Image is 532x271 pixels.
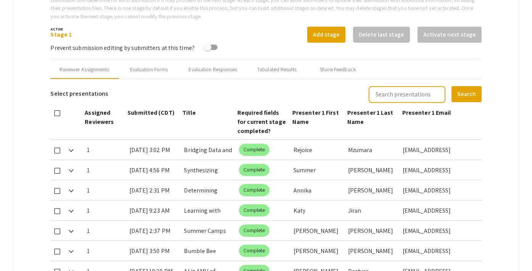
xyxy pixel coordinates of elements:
[87,140,123,160] div: 1
[369,86,445,103] input: Search presentations
[69,169,73,172] img: Expand arrow
[184,200,232,220] div: Learning with Nature: A Summer Spent as a Wolf Ridge Naturalist
[69,149,73,152] img: Expand arrow
[60,66,109,74] div: Reviewer Assignments
[129,140,178,160] div: [DATE] 3:02 PM
[87,200,123,220] div: 1
[184,241,232,261] div: Bumble Bee Abundance in Northeast [US_STATE][GEOGRAPHIC_DATA]
[293,180,342,200] div: Annika
[451,86,482,102] button: Search
[129,180,178,200] div: [DATE] 2:31 PM
[130,66,168,74] div: Evaluation Forms
[239,204,270,216] mat-chip: Complete
[129,160,178,180] div: [DATE] 4:56 PM
[69,210,73,213] img: Expand arrow
[293,200,342,220] div: Katy
[320,66,356,74] div: Share Feedback
[69,250,73,253] img: Expand arrow
[348,180,397,200] div: [PERSON_NAME]
[239,164,270,176] mat-chip: Complete
[239,184,270,196] mat-chip: Complete
[189,66,237,74] div: Evaluation Responses
[293,160,342,180] div: Summer
[87,160,123,180] div: 1
[184,180,232,200] div: Determining Predators of Eastern Wild Turkey Clutches
[293,221,342,241] div: [PERSON_NAME]
[127,109,174,117] span: Submitted (CDT)
[307,27,345,43] button: Add stage
[50,30,72,38] a: Stage 1
[403,221,476,241] div: [EMAIL_ADDRESS][DOMAIN_NAME]
[347,109,393,126] span: Presenter 1 Last Name
[403,200,476,220] div: [EMAIL_ADDRESS][DOMAIN_NAME]
[87,180,123,200] div: 1
[348,140,397,160] div: Mzumara
[239,245,270,257] mat-chip: Complete
[292,109,339,126] span: Presenter 1 First Name
[129,200,178,220] div: [DATE] 9:23 AM
[50,44,194,52] span: Prevent submission editing by submitters at this time?
[87,241,123,261] div: 1
[348,241,397,261] div: [PERSON_NAME]
[257,66,297,74] div: Tabulated Results
[403,180,476,200] div: [EMAIL_ADDRESS][DOMAIN_NAME]
[184,140,232,160] div: Bridging Data and Development:&nbsp;A Summer Internship in Nonprofit Strategy
[403,140,476,160] div: [EMAIL_ADDRESS][DOMAIN_NAME]
[348,160,397,180] div: [PERSON_NAME]
[69,189,73,192] img: Expand arrow
[293,140,342,160] div: Rejoice
[87,221,123,241] div: 1
[129,221,178,241] div: [DATE] 2:37 PM
[418,27,482,43] button: Activate next stage
[348,221,397,241] div: [PERSON_NAME]
[348,200,397,220] div: Jiran
[403,160,476,180] div: [EMAIL_ADDRESS][DOMAIN_NAME]
[239,224,270,237] mat-chip: Complete
[182,109,196,117] span: Title
[50,85,108,102] h6: Select presentations
[69,230,73,233] img: Expand arrow
[402,109,451,117] span: Presenter 1 Email
[239,144,270,156] mat-chip: Complete
[85,109,114,126] span: Assigned Reviewers
[6,237,32,265] iframe: Chat
[403,241,476,261] div: [EMAIL_ADDRESS][DOMAIN_NAME]
[184,160,232,180] div: Synthesizing Porous Polymer Microspheres
[184,221,232,241] div: Summer Camps and Conferences Liaison:&nbsp;[PERSON_NAME] - Summer 2025
[129,241,178,261] div: [DATE] 3:50 PM
[237,109,286,135] span: Required fields for current stage completed?
[293,241,342,261] div: [PERSON_NAME]
[353,27,410,43] button: Delete last stage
